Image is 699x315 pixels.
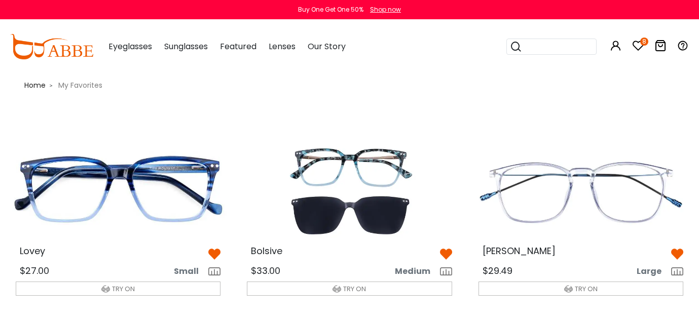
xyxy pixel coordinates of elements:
button: TRY ON [479,282,683,296]
img: belike_btn.png [440,248,452,260]
span: Home [24,80,46,90]
span: Featured [220,41,256,52]
span: Eyeglasses [108,41,152,52]
span: Large [637,265,670,277]
img: size ruler [671,267,683,275]
img: abbeglasses.com [10,34,93,59]
img: tryon [101,285,110,293]
a: Shop now [365,5,401,14]
img: belike_btn.png [208,248,220,260]
span: My Favorites [54,80,106,90]
a: 8 [632,42,644,53]
img: belike_btn.png [671,248,683,260]
span: Medium [395,265,438,277]
span: $27.00 [20,264,49,277]
div: Shop now [370,5,401,14]
img: size ruler [440,267,452,275]
img: tryon [564,285,573,293]
span: $29.49 [483,264,512,277]
span: TRY ON [343,284,366,294]
span: Our Story [308,41,346,52]
button: TRY ON [16,282,220,296]
div: Buy One Get One 50% [298,5,363,14]
a: Home [24,79,46,91]
span: TRY ON [112,284,135,294]
span: Lovey [20,244,45,257]
img: size ruler [208,267,220,275]
span: TRY ON [575,284,598,294]
span: Bolsive [251,244,282,257]
span: [PERSON_NAME] [483,244,556,257]
button: TRY ON [247,282,452,296]
img: tryon [333,285,341,293]
i: > [50,82,53,89]
span: Lenses [269,41,296,52]
span: Small [174,265,207,277]
span: Sunglasses [164,41,208,52]
i: 8 [640,38,648,46]
span: $33.00 [251,264,280,277]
